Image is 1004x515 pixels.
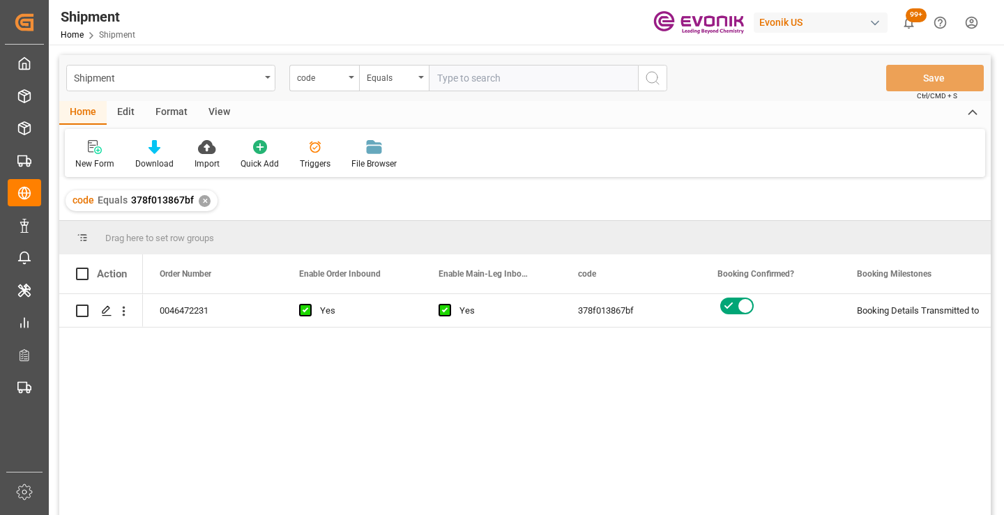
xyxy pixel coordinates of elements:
[754,13,888,33] div: Evonik US
[857,269,931,279] span: Booking Milestones
[199,195,211,207] div: ✕
[906,8,927,22] span: 99+
[857,295,963,327] div: Booking Details Transmitted to SAP
[351,157,397,170] div: File Browser
[135,157,174,170] div: Download
[131,194,194,206] span: 378f013867bf
[917,91,957,101] span: Ctrl/CMD + S
[653,10,744,35] img: Evonik-brand-mark-Deep-Purple-RGB.jpeg_1700498283.jpeg
[74,68,260,86] div: Shipment
[299,269,381,279] span: Enable Order Inbound
[97,268,127,280] div: Action
[143,294,282,327] div: 0046472231
[198,101,241,125] div: View
[98,194,128,206] span: Equals
[578,269,596,279] span: code
[925,7,956,38] button: Help Center
[459,295,545,327] div: Yes
[561,294,701,327] div: 378f013867bf
[61,30,84,40] a: Home
[107,101,145,125] div: Edit
[59,294,143,328] div: Press SPACE to select this row.
[886,65,984,91] button: Save
[320,295,405,327] div: Yes
[754,9,893,36] button: Evonik US
[75,157,114,170] div: New Form
[638,65,667,91] button: search button
[359,65,429,91] button: open menu
[439,269,532,279] span: Enable Main-Leg Inbound
[241,157,279,170] div: Quick Add
[367,68,414,84] div: Equals
[59,101,107,125] div: Home
[195,157,220,170] div: Import
[297,68,344,84] div: code
[289,65,359,91] button: open menu
[66,65,275,91] button: open menu
[429,65,638,91] input: Type to search
[717,269,794,279] span: Booking Confirmed?
[61,6,135,27] div: Shipment
[893,7,925,38] button: show 100 new notifications
[160,269,211,279] span: Order Number
[300,157,330,170] div: Triggers
[105,233,214,243] span: Drag here to set row groups
[145,101,198,125] div: Format
[73,194,94,206] span: code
